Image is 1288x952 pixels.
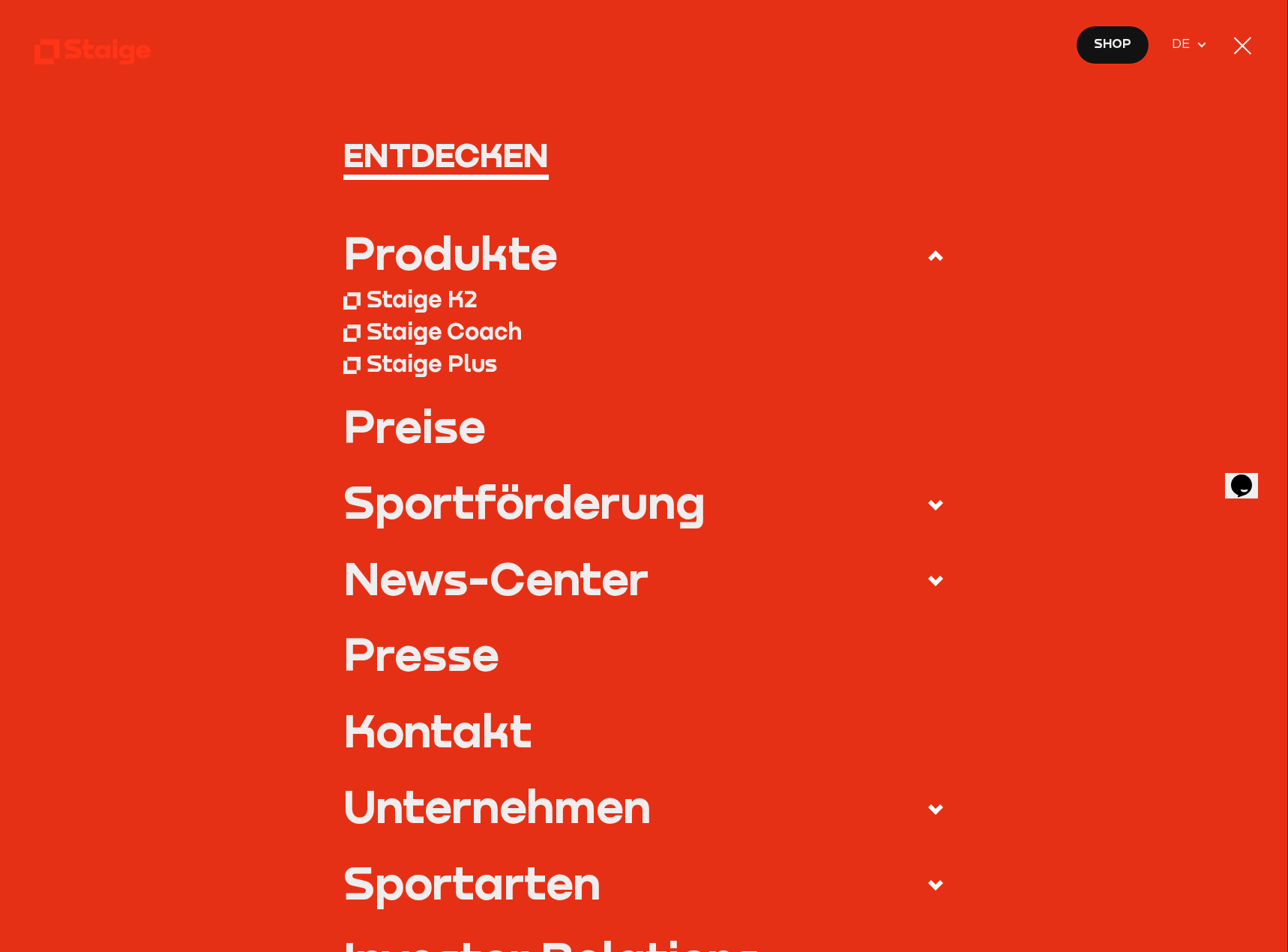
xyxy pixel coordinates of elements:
[343,630,945,676] a: Presse
[343,555,648,600] div: News-Center
[343,478,705,524] div: Sportförderung
[343,283,945,315] a: Staige K2
[367,284,478,313] div: Staige K2
[343,859,601,905] div: Sportarten
[343,315,945,347] a: Staige Coach
[1076,25,1149,64] a: Shop
[1094,34,1131,54] span: Shop
[343,229,558,275] div: Produkte
[343,347,945,379] a: Staige Plus
[343,707,945,753] a: Kontakt
[1225,454,1273,498] iframe: chat widget
[343,783,651,828] div: Unternehmen
[367,349,497,377] div: Staige Plus
[1172,34,1196,54] span: DE
[343,403,945,448] a: Preise
[367,316,522,345] div: Staige Coach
